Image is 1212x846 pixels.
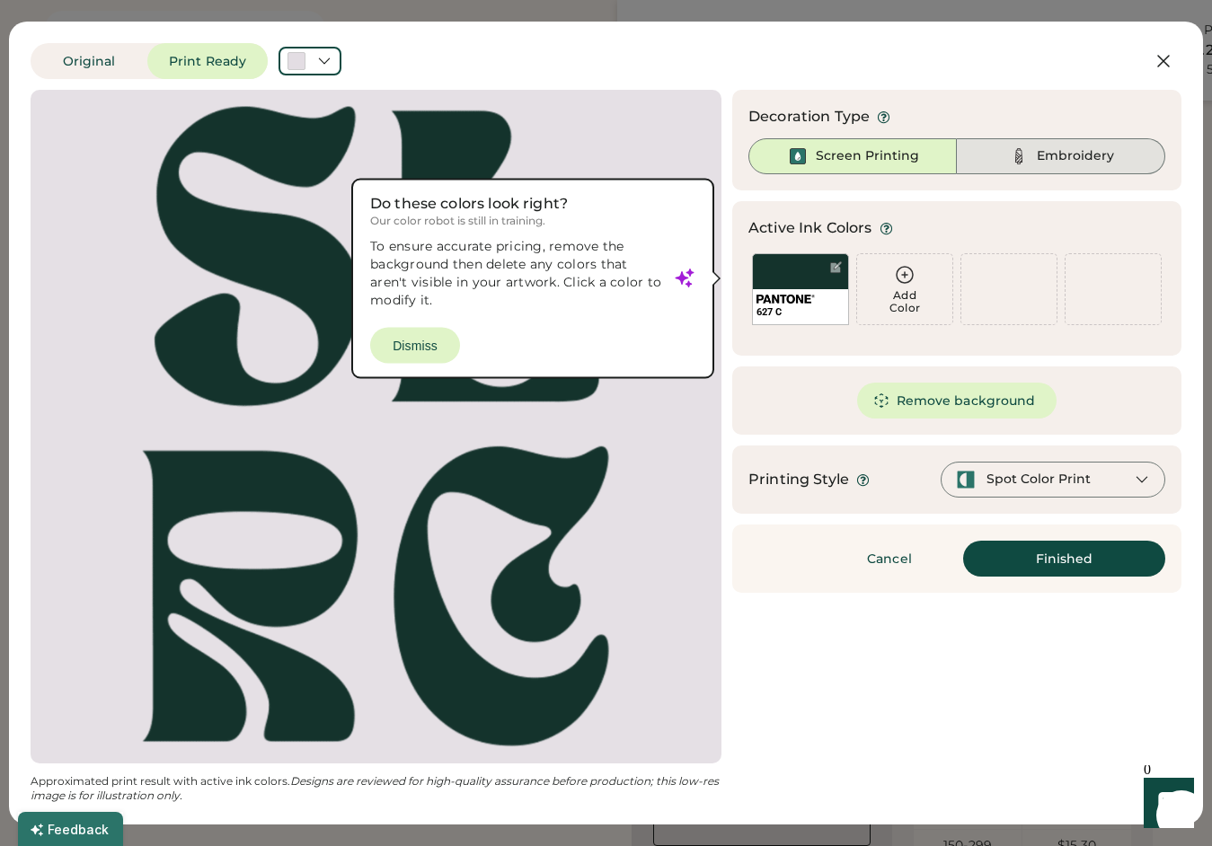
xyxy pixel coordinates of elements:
img: 1024px-Pantone_logo.svg.png [756,295,815,304]
div: Approximated print result with active ink colors. [31,774,721,803]
img: Ink%20-%20Selected.svg [787,145,809,167]
div: Screen Printing [816,147,919,165]
div: Add Color [857,289,952,314]
button: Original [31,43,147,79]
button: Finished [963,541,1165,577]
button: Remove background [857,383,1057,419]
div: 627 C [756,305,845,319]
div: Decoration Type [748,106,870,128]
div: Printing Style [748,469,849,490]
img: Thread%20-%20Unselected.svg [1008,145,1030,167]
em: Designs are reviewed for high-quality assurance before production; this low-res image is for illu... [31,774,721,802]
div: Spot Color Print [986,471,1091,489]
div: Active Ink Colors [748,217,872,239]
button: Cancel [827,541,952,577]
img: spot-color-green.svg [956,470,976,489]
div: Embroidery [1037,147,1114,165]
button: Print Ready [147,43,268,79]
iframe: Front Chat [1127,765,1204,842]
